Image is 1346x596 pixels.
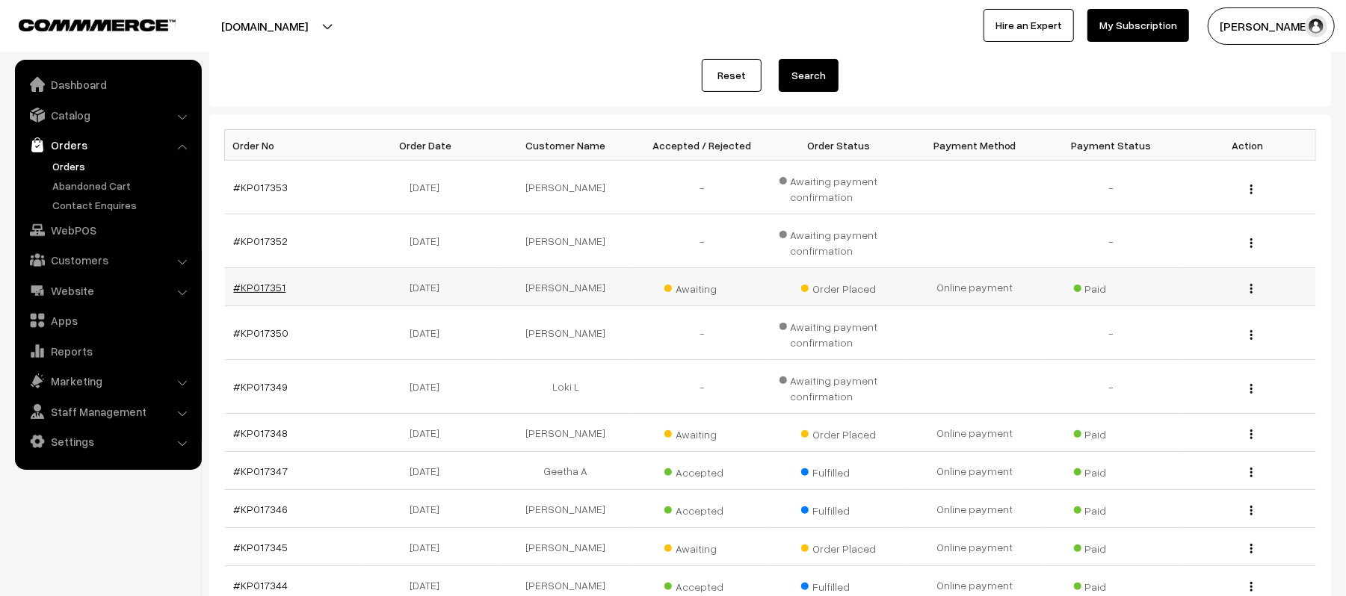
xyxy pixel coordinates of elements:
[234,281,286,294] a: #KP017351
[498,130,635,161] th: Customer Name
[1074,423,1149,442] span: Paid
[19,428,197,455] a: Settings
[498,360,635,414] td: Loki L
[225,130,362,161] th: Order No
[801,277,876,297] span: Order Placed
[1250,429,1253,439] img: Menu
[234,326,289,339] a: #KP017350
[1043,306,1180,360] td: -
[801,423,876,442] span: Order Placed
[49,197,197,213] a: Contact Enquires
[1250,238,1253,248] img: Menu
[361,268,498,306] td: [DATE]
[664,423,739,442] span: Awaiting
[19,19,176,31] img: COMMMERCE
[1043,360,1180,414] td: -
[779,59,839,92] button: Search
[907,452,1043,490] td: Online payment
[361,360,498,414] td: [DATE]
[907,490,1043,528] td: Online payment
[1305,15,1327,37] img: user
[498,161,635,214] td: [PERSON_NAME]
[361,490,498,528] td: [DATE]
[779,315,898,350] span: Awaiting payment confirmation
[1250,544,1253,553] img: Menu
[1250,582,1253,592] img: Menu
[801,499,876,518] span: Fulfilled
[1074,575,1149,595] span: Paid
[1074,537,1149,556] span: Paid
[19,15,149,33] a: COMMMERCE
[702,59,762,92] a: Reset
[234,181,288,193] a: #KP017353
[1074,277,1149,297] span: Paid
[19,398,197,425] a: Staff Management
[664,277,739,297] span: Awaiting
[361,161,498,214] td: [DATE]
[361,214,498,268] td: [DATE]
[1250,330,1253,340] img: Menu
[19,246,197,273] a: Customers
[779,223,898,258] span: Awaiting payment confirmation
[234,426,288,439] a: #KP017348
[1250,384,1253,394] img: Menu
[19,338,197,364] a: Reports
[634,306,771,360] td: -
[19,217,197,243] a: WebPOS
[49,178,197,193] a: Abandoned Cart
[779,369,898,404] span: Awaiting payment confirmation
[634,161,771,214] td: -
[664,575,739,595] span: Accepted
[664,461,739,480] span: Accepted
[19,131,197,158] a: Orders
[19,307,197,334] a: Apps
[361,528,498,566] td: [DATE]
[234,380,288,393] a: #KP017349
[498,490,635,528] td: [PERSON_NAME]
[234,503,288,515] a: #KP017346
[234,541,288,553] a: #KP017345
[984,9,1074,42] a: Hire an Expert
[234,465,288,477] a: #KP017347
[498,306,635,360] td: [PERSON_NAME]
[361,452,498,490] td: [DATE]
[664,537,739,556] span: Awaiting
[664,499,739,518] span: Accepted
[1087,9,1189,42] a: My Subscription
[234,579,288,592] a: #KP017344
[498,452,635,490] td: Geetha A
[907,528,1043,566] td: Online payment
[1074,499,1149,518] span: Paid
[907,130,1043,161] th: Payment Method
[498,214,635,268] td: [PERSON_NAME]
[907,268,1043,306] td: Online payment
[634,214,771,268] td: -
[1074,461,1149,480] span: Paid
[19,71,197,98] a: Dashboard
[1043,161,1180,214] td: -
[801,575,876,595] span: Fulfilled
[1250,468,1253,477] img: Menu
[361,306,498,360] td: [DATE]
[19,367,197,394] a: Marketing
[1250,284,1253,294] img: Menu
[498,414,635,452] td: [PERSON_NAME]
[1179,130,1316,161] th: Action
[771,130,907,161] th: Order Status
[1250,184,1253,194] img: Menu
[634,360,771,414] td: -
[234,235,288,247] a: #KP017352
[19,102,197,128] a: Catalog
[498,528,635,566] td: [PERSON_NAME]
[907,414,1043,452] td: Online payment
[801,461,876,480] span: Fulfilled
[49,158,197,174] a: Orders
[361,414,498,452] td: [DATE]
[361,130,498,161] th: Order Date
[779,170,898,205] span: Awaiting payment confirmation
[801,537,876,556] span: Order Placed
[634,130,771,161] th: Accepted / Rejected
[1043,214,1180,268] td: -
[1208,7,1335,45] button: [PERSON_NAME]
[19,277,197,304] a: Website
